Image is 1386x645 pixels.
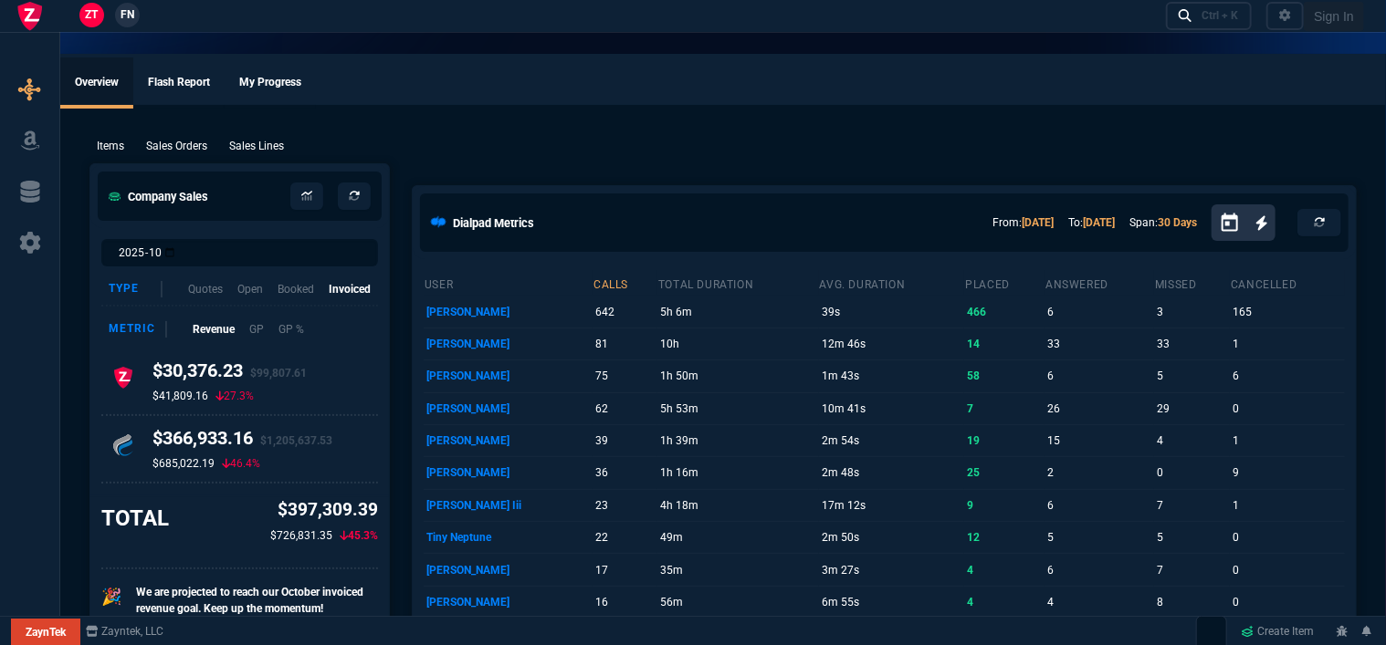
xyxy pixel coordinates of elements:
p: 12 [968,525,1042,550]
p: 3m 27s [822,557,961,583]
p: 81 [595,331,655,357]
a: [DATE] [1022,216,1054,229]
p: 7 [1157,557,1227,583]
p: 1h 16m [660,460,815,485]
p: 🎉 [101,584,121,609]
p: 6m 55s [822,589,961,615]
p: 4 [968,589,1042,615]
p: Sales Lines [229,138,284,154]
p: 25 [968,460,1042,485]
p: [PERSON_NAME] [426,299,590,325]
th: user [424,270,593,296]
p: 5 [1157,525,1227,550]
p: 4 [968,557,1042,583]
p: Booked [278,281,314,297]
p: 33 [1157,331,1227,357]
div: Ctrl + K [1202,8,1239,23]
div: Type [109,281,163,297]
p: 7 [1157,493,1227,518]
p: 5h 6m [660,299,815,325]
p: 2m 50s [822,525,961,550]
p: 19 [968,428,1042,453]
p: 0 [1233,589,1341,615]
p: We are projected to reach our October invoiced revenue goal. Keep up the momentum! [136,584,378,617]
p: $726,831.35 [270,527,332,544]
p: 466 [968,299,1042,325]
span: FN [121,6,134,23]
p: 23 [595,493,655,518]
p: 642 [595,299,655,325]
p: Span: [1129,214,1197,231]
p: 17 [595,557,655,583]
p: 35m [660,557,815,583]
th: calls [593,270,657,296]
p: 0 [1157,460,1227,485]
a: Flash Report [133,57,225,109]
a: My Progress [225,57,316,109]
p: 10h [660,331,815,357]
p: $685,022.19 [152,456,215,471]
p: 6 [1047,363,1151,389]
p: 16 [595,589,655,615]
p: 26 [1047,396,1151,421]
p: 6 [1047,299,1151,325]
p: 2m 48s [822,460,961,485]
p: $41,809.16 [152,389,208,403]
p: Revenue [193,321,235,338]
p: GP [249,321,264,338]
h5: Dialpad Metrics [453,214,534,232]
p: 58 [968,363,1042,389]
th: total duration [657,270,819,296]
a: Overview [60,57,133,109]
h5: Company Sales [109,188,208,205]
p: 0 [1233,525,1341,550]
p: 1h 50m [660,363,815,389]
p: 1h 39m [660,428,815,453]
p: Sales Orders [146,138,207,154]
p: [PERSON_NAME] [426,460,590,485]
p: 6 [1233,363,1341,389]
p: [PERSON_NAME] [426,557,590,583]
p: 39s [822,299,961,325]
p: 10m 41s [822,396,961,421]
p: $397,309.39 [270,497,378,524]
p: [PERSON_NAME] [426,331,590,357]
a: msbcCompanyName [80,623,170,640]
h4: $366,933.16 [152,427,332,456]
p: [PERSON_NAME] [426,396,590,421]
p: 2m 54s [822,428,961,453]
p: 7 [968,396,1042,421]
h4: $30,376.23 [152,359,307,389]
p: 4 [1047,589,1151,615]
p: 39 [595,428,655,453]
p: 62 [595,396,655,421]
p: 5 [1047,525,1151,550]
p: Items [97,138,124,154]
button: Open calendar [1219,210,1255,236]
p: 0 [1233,396,1341,421]
p: 46.4% [222,456,260,471]
p: 56m [660,589,815,615]
p: 36 [595,460,655,485]
h3: TOTAL [101,505,169,532]
div: Metric [109,321,167,338]
p: 4 [1157,428,1227,453]
p: 17m 12s [822,493,961,518]
span: $1,205,637.53 [260,434,332,447]
th: avg. duration [819,270,965,296]
span: ZT [86,6,99,23]
p: GP % [278,321,304,338]
p: Invoiced [329,281,371,297]
p: 9 [968,493,1042,518]
p: 5h 53m [660,396,815,421]
p: 15 [1047,428,1151,453]
p: 49m [660,525,815,550]
p: [PERSON_NAME] [426,589,590,615]
p: To: [1068,214,1115,231]
th: cancelled [1230,270,1345,296]
p: Open [237,281,263,297]
p: Tiny Neptune [426,525,590,550]
p: 2 [1047,460,1151,485]
p: 1 [1233,493,1341,518]
p: 8 [1157,589,1227,615]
